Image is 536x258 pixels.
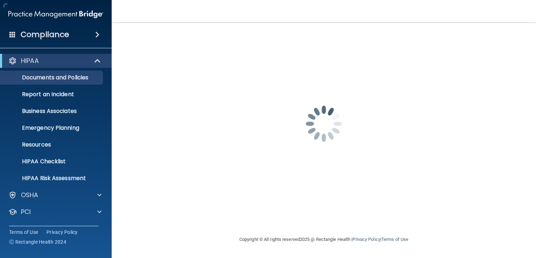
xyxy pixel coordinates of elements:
[8,208,102,216] a: PCI
[5,158,100,165] p: HIPAA Checklist
[21,191,38,199] p: OSHA
[416,209,528,237] iframe: Drift Widget Chat Controller
[196,228,451,251] div: Copyright © All rights reserved 2025 @ Rectangle Health | |
[8,7,103,21] img: PMB logo
[289,89,359,159] img: spinner.e123f6fc.gif
[9,229,38,236] a: Terms of Use
[8,191,102,199] a: OSHA
[5,141,100,148] p: Resources
[5,91,100,98] p: Report an Incident
[46,229,78,236] a: Privacy Policy
[8,57,101,65] a: HIPAA
[5,175,100,182] p: HIPAA Risk Assessment
[9,238,66,245] span: Ⓒ Rectangle Health 2024
[21,224,87,233] p: OfficeSafe University
[21,57,39,65] p: HIPAA
[5,74,100,81] p: Documents and Policies
[21,208,31,216] p: PCI
[5,108,100,115] p: Business Associates
[21,30,69,40] h4: Compliance
[352,237,380,242] a: Privacy Policy
[381,237,408,242] a: Terms of Use
[5,124,100,131] p: Emergency Planning
[8,224,102,233] a: OfficeSafe University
